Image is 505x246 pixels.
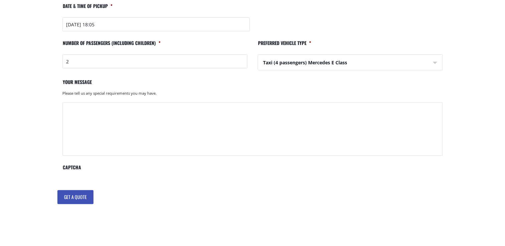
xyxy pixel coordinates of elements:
label: Your message [62,79,92,91]
label: CAPTCHA [62,164,81,176]
div: Please tell us any special requirements you may have. [62,91,443,99]
label: Date & time of pickup [62,3,112,15]
span: Taxi (4 passengers) Mercedes E Class [258,55,442,71]
input: Get a quote [57,190,93,204]
label: Preferred vehicle type [258,40,311,52]
label: Number of passengers (including children) [62,40,161,52]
